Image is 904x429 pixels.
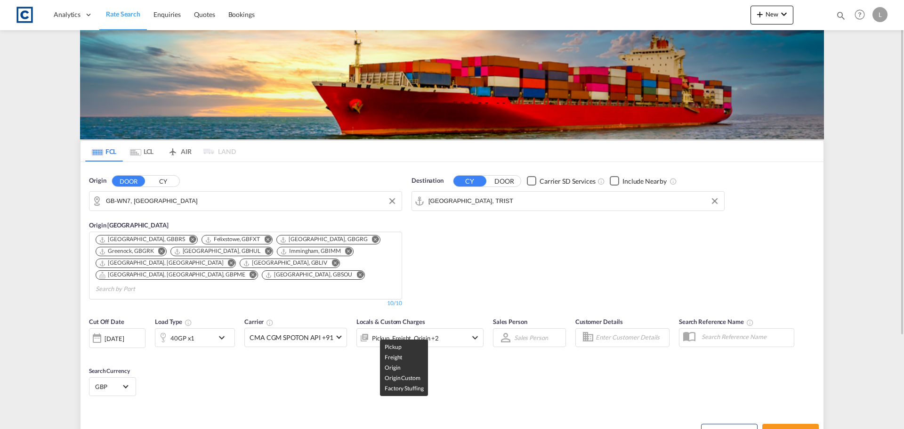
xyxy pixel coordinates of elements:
[428,194,719,208] input: Search by Port
[754,10,790,18] span: New
[280,235,368,243] div: Grangemouth, GBGRG
[89,318,124,325] span: Cut Off Date
[385,343,423,392] span: Pickup Freight Origin Origin Custom Factory Stuffing
[228,10,255,18] span: Bookings
[205,235,260,243] div: Felixstowe, GBFXT
[493,318,527,325] span: Sales Person
[280,235,370,243] div: Press delete to remove this chip.
[469,332,481,343] md-icon: icon-chevron-down
[575,318,623,325] span: Customer Details
[679,318,754,325] span: Search Reference Name
[153,10,181,18] span: Enquiries
[527,176,596,186] md-checkbox: Checkbox No Ink
[513,331,549,344] md-select: Sales Person
[123,141,161,162] md-tab-item: LCL
[751,6,793,24] button: icon-plus 400-fgNewicon-chevron-down
[99,247,156,255] div: Press delete to remove this chip.
[155,328,235,347] div: 40GP x1icon-chevron-down
[356,318,425,325] span: Locals & Custom Charges
[356,328,484,347] div: Pickup Freight Origin Origin Custom Factory Stuffingicon-chevron-down
[99,259,225,267] div: Press delete to remove this chip.
[746,319,754,326] md-icon: Your search will be saved by the below given name
[161,141,198,162] md-tab-item: AIR
[99,259,223,267] div: London Gateway Port, GBLGP
[453,176,486,186] button: CY
[106,194,397,208] input: Search by Door
[89,176,106,186] span: Origin
[183,235,197,245] button: Remove
[146,176,179,186] button: CY
[112,176,145,186] button: DOOR
[366,235,380,245] button: Remove
[250,333,333,342] span: CMA CGM SPOTON API +91
[243,271,258,280] button: Remove
[99,235,185,243] div: Bristol, GBBRS
[95,382,121,391] span: GBP
[105,334,124,343] div: [DATE]
[280,247,340,255] div: Immingham, GBIMM
[836,10,846,24] div: icon-magnify
[372,332,439,345] div: Pickup Freight Origin Origin Custom Factory Stuffing
[194,10,215,18] span: Quotes
[99,271,247,279] div: Press delete to remove this chip.
[852,7,868,23] span: Help
[350,271,364,280] button: Remove
[99,271,245,279] div: Portsmouth, HAM, GBPME
[872,7,888,22] div: L
[754,8,766,20] md-icon: icon-plus 400-fg
[85,141,236,162] md-pagination-wrapper: Use the left and right arrow keys to navigate between tabs
[99,235,187,243] div: Press delete to remove this chip.
[170,332,194,345] div: 40GP x1
[670,178,677,185] md-icon: Unchecked: Ignores neighbouring ports when fetching rates.Checked : Includes neighbouring ports w...
[597,178,605,185] md-icon: Unchecked: Search for CY (Container Yard) services for all selected carriers.Checked : Search for...
[387,299,402,308] div: 10/10
[89,347,96,359] md-datepicker: Select
[14,4,35,25] img: 1fdb9190129311efbfaf67cbb4249bed.jpeg
[185,319,192,326] md-icon: icon-information-outline
[540,177,596,186] div: Carrier SD Services
[412,176,444,186] span: Destination
[89,328,145,348] div: [DATE]
[152,247,166,257] button: Remove
[89,367,130,374] span: Search Currency
[106,10,140,18] span: Rate Search
[99,247,154,255] div: Greenock, GBGRK
[610,176,667,186] md-checkbox: Checkbox No Ink
[167,146,178,153] md-icon: icon-airplane
[385,194,399,208] button: Clear Input
[85,141,123,162] md-tab-item: FCL
[205,235,262,243] div: Press delete to remove this chip.
[852,7,872,24] div: Help
[243,259,327,267] div: Liverpool, GBLIV
[96,282,185,297] input: Chips input.
[174,247,261,255] div: Hull, GBHUL
[54,10,81,19] span: Analytics
[244,318,274,325] span: Carrier
[80,30,824,139] img: LCL+%26+FCL+BACKGROUND.png
[94,380,131,393] md-select: Select Currency: £ GBPUnited Kingdom Pound
[243,259,329,267] div: Press delete to remove this chip.
[265,271,355,279] div: Press delete to remove this chip.
[778,8,790,20] md-icon: icon-chevron-down
[94,232,397,297] md-chips-wrap: Chips container. Use arrow keys to select chips.
[258,247,273,257] button: Remove
[89,192,402,210] md-input-container: GB-WN7, Wigan
[155,318,192,325] span: Load Type
[697,330,794,344] input: Search Reference Name
[596,331,666,345] input: Enter Customer Details
[258,235,272,245] button: Remove
[221,259,235,268] button: Remove
[174,247,263,255] div: Press delete to remove this chip.
[89,221,169,229] span: Origin [GEOGRAPHIC_DATA]
[339,247,353,257] button: Remove
[412,192,724,210] md-input-container: Istanbul, TRIST
[265,271,353,279] div: Southampton, GBSOU
[216,332,232,343] md-icon: icon-chevron-down
[325,259,339,268] button: Remove
[280,247,342,255] div: Press delete to remove this chip.
[708,194,722,208] button: Clear Input
[488,176,521,186] button: DOOR
[622,177,667,186] div: Include Nearby
[836,10,846,21] md-icon: icon-magnify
